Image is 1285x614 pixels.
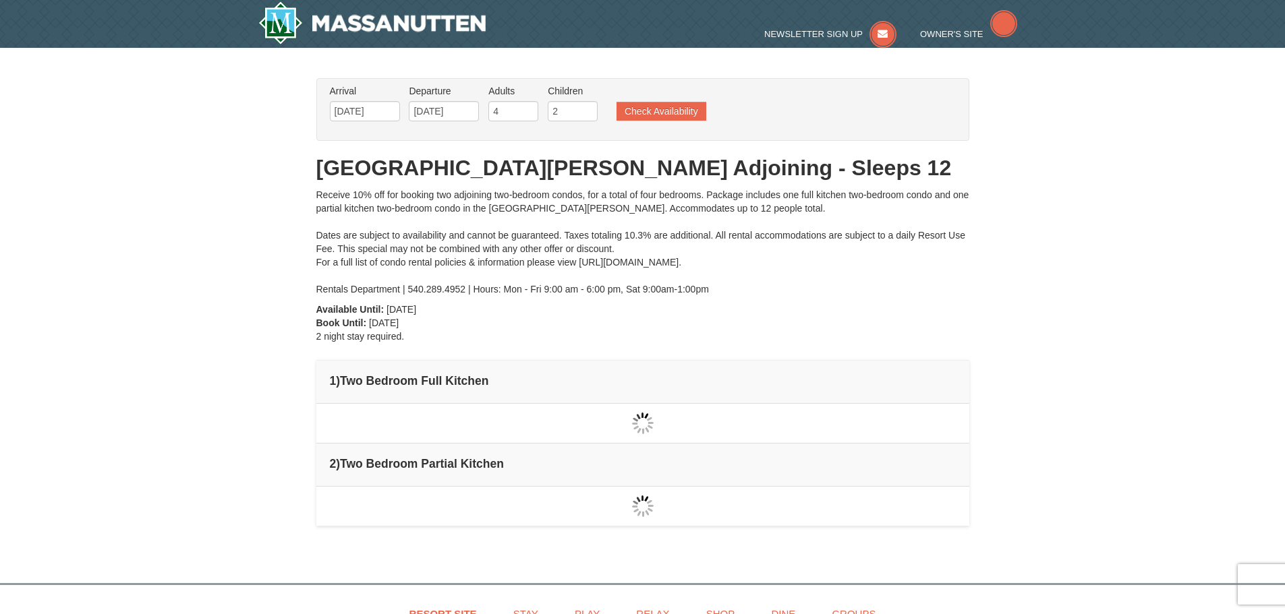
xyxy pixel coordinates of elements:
[330,84,400,98] label: Arrival
[316,331,405,342] span: 2 night stay required.
[764,29,896,39] a: Newsletter Sign Up
[330,457,956,470] h4: 2 Two Bedroom Partial Kitchen
[336,457,340,470] span: )
[920,29,1017,39] a: Owner's Site
[258,1,486,44] img: Massanutten Resort Logo
[488,84,538,98] label: Adults
[632,495,654,517] img: wait gif
[316,154,969,181] h1: [GEOGRAPHIC_DATA][PERSON_NAME] Adjoining - Sleeps 12
[387,304,416,315] span: [DATE]
[316,304,384,315] strong: Available Until:
[548,84,598,98] label: Children
[409,84,479,98] label: Departure
[258,1,486,44] a: Massanutten Resort
[316,317,367,328] strong: Book Until:
[330,374,956,388] h4: 1 Two Bedroom Full Kitchen
[369,317,399,328] span: [DATE]
[617,102,706,121] button: Check Availability
[632,412,654,434] img: wait gif
[920,29,983,39] span: Owner's Site
[336,374,340,388] span: )
[316,188,969,296] div: Receive 10% off for booking two adjoining two-bedroom condos, for a total of four bedrooms. Packa...
[764,29,863,39] span: Newsletter Sign Up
